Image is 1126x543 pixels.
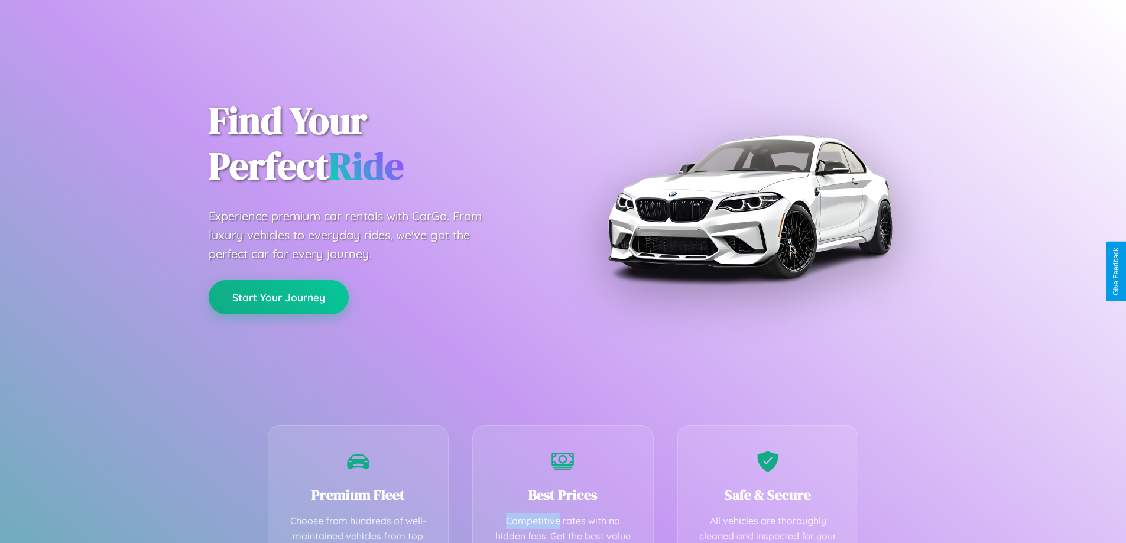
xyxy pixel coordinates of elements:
div: Give Feedback [1112,248,1120,295]
button: Start Your Journey [209,280,349,314]
img: Premium BMW car rental vehicle [602,59,897,355]
p: Experience premium car rentals with CarGo. From luxury vehicles to everyday rides, we've got the ... [209,207,504,264]
span: Ride [329,140,404,191]
h3: Premium Fleet [286,485,431,505]
h3: Safe & Secure [696,485,841,505]
h1: Find Your Perfect [209,98,546,189]
h3: Best Prices [491,485,635,505]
